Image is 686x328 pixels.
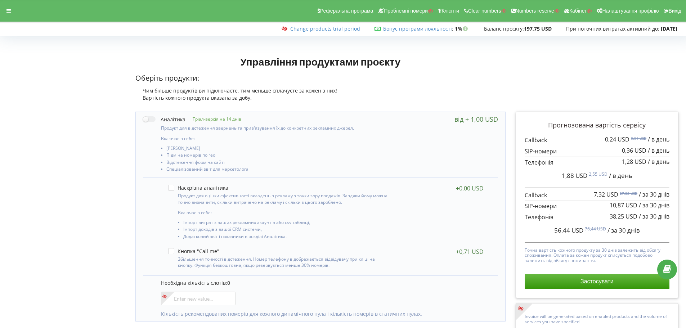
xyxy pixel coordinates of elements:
p: Прогнозована вартість сервісу [525,121,669,130]
span: При поточних витратах активний до: [566,25,659,32]
span: 10,87 USD [610,201,637,209]
li: Відстеження форм на сайті [166,160,391,167]
span: Clear numbers [468,8,501,14]
p: Кількість рекомендованих номерів для кожного динамічного пула і кількість номерів в статичних пулах. [161,310,491,318]
p: Продукт для відстеження звернень та прив'язування їх до конкретних рекламних джерел. [161,125,391,131]
p: Callback [525,191,669,199]
span: / в день [609,171,632,180]
li: Додатковий звіт і показники в розділі Аналітика. [183,234,389,241]
span: 0 [227,279,230,286]
div: +0,71 USD [456,248,484,255]
div: Чим більше продуктів ви підключаєте, тим меньше сплачуєте за кожен з них! [135,87,506,94]
p: Телефонія [525,158,669,167]
input: Enter new value... [161,292,236,305]
li: Імпорт доходів з вашої CRM системи, [183,227,389,234]
span: Баланс проєкту: [484,25,524,32]
li: Підміна номерів по гео [166,153,391,159]
span: 1,88 USD [562,171,587,180]
span: Реферальна програма [320,8,373,14]
p: Invoice will be generated based on enabled products and the volume of services you have specified [525,312,669,324]
p: Оберіть продукти: [135,73,506,84]
strong: 197,75 USD [524,25,552,32]
strong: 1% [455,25,470,32]
span: Вихід [669,8,681,14]
p: Збільшення точності відстеження. Номер телефону відображається відвідувачу при кліці на кнопку. Ф... [178,256,389,268]
div: Вартість кожного продукта вказана за добу. [135,94,506,102]
p: Необхідна кількість слотів: [161,279,491,287]
a: Change products trial period [290,25,360,32]
label: Аналітика [143,116,185,123]
label: Кнопка "Call me" [168,248,219,254]
span: / за 30 днів [639,212,669,220]
div: +0,00 USD [456,185,484,192]
label: Наскрізна аналітика [168,185,228,191]
p: Телефонія [525,213,669,221]
span: 1,28 USD [622,158,646,166]
sup: 0,91 USD [631,136,646,141]
span: / в день [648,147,669,154]
p: SIP-номери [525,147,669,156]
p: Включає в себе: [178,210,389,216]
p: Продукт для оцінки ефективності вкладень в рекламу з точки зору продажів. Завдяки йому можна точн... [178,193,389,205]
div: від + 1,00 USD [454,116,498,123]
span: 56,44 USD [554,226,583,234]
span: : [383,25,453,32]
span: 0,36 USD [622,147,646,154]
sup: 2,55 USD [589,171,607,177]
strong: [DATE] [661,25,677,32]
span: 7,32 USD [594,190,618,198]
span: Numbers reserve [516,8,554,14]
button: Застосувати [525,274,669,289]
h1: Управління продуктами проєкту [135,55,506,68]
span: / за 30 днів [639,201,669,209]
span: 0,24 USD [605,135,629,143]
span: / в день [648,158,669,166]
p: Тріал-версія на 14 днів [185,116,241,122]
span: / в день [648,135,669,143]
p: SIP-номери [525,202,669,210]
p: Точна вартість кожного продукту за 30 днів залежить від обсягу споживання. Оплата за кожен продук... [525,246,669,263]
span: Кабінет [569,8,587,14]
span: Клієнти [441,8,459,14]
li: [PERSON_NAME] [166,146,391,153]
sup: 76,44 USD [585,226,606,232]
span: 38,25 USD [610,212,637,220]
li: Імпорт витрат з ваших рекламних акаунтів або csv таблиці, [183,220,389,227]
sup: 27,32 USD [620,191,637,196]
span: / за 30 днів [639,190,669,198]
span: Проблемні номери [384,8,428,14]
p: Callback [525,136,669,144]
li: Спеціалізований звіт для маркетолога [166,167,391,174]
span: / за 30 днів [607,226,640,234]
span: Налаштування профілю [602,8,659,14]
a: Бонус програми лояльності [383,25,452,32]
p: Включає в себе: [161,135,391,141]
